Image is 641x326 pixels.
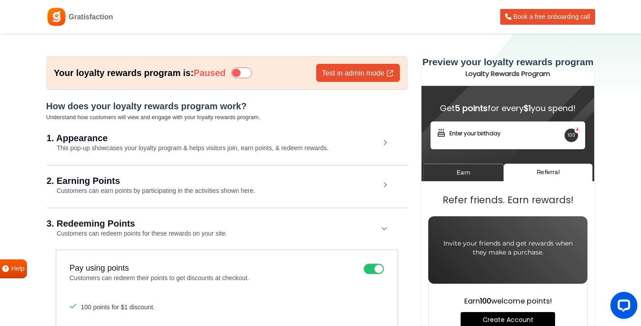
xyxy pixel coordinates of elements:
[33,301,76,307] a: Gratisfaction
[106,301,109,307] i: ♥
[34,31,67,43] strong: 5 points
[603,288,641,326] iframe: LiveChat chat widget
[59,225,70,235] strong: 100
[70,263,359,273] h3: Pay using points
[0,295,173,313] p: Made with by
[115,301,141,307] a: Apps Mav
[47,230,227,237] small: Customers can redeem points for these rewards on your site.
[40,241,134,256] a: Create Account
[2,93,83,110] a: Earn
[83,93,171,110] a: Referral
[70,273,359,294] p: Customers can redeem their points to get discounts at checkout.
[46,7,67,27] img: Gratisfaction
[316,64,400,82] a: Test in admin mode
[46,101,408,112] h5: How does your loyalty rewards program work?
[54,67,226,78] h6: Your loyalty rewards program is:
[8,261,166,269] p: Already have an Account?
[7,124,166,134] h2: Refer friends. Earn rewards!
[116,261,137,268] a: Sign in
[513,13,590,20] span: Book a free onboarding call
[47,144,329,152] small: This pop-up showcases your loyalty program & helps visitors join, earn points, & redeem rewards.
[47,219,380,228] h2: 3. Redeeming Points
[103,31,110,43] strong: $1
[47,176,380,185] h2: 2. Earning Points
[11,264,25,274] span: Help
[8,226,166,234] h3: Earn welcome points!
[47,187,256,194] small: Customers can earn points by participating in the activities shown here.
[70,303,384,312] li: 100 points for $1 discount.
[500,9,595,25] a: Book a free onboarding call
[46,7,113,27] a: Gratisfaction
[193,68,225,78] strong: Paused
[69,12,113,22] span: Gratisfaction
[9,33,164,42] h4: Get for every you spend!
[47,134,380,143] h2: 1. Appearance
[421,56,595,67] h3: Preview your loyalty rewards program
[78,301,80,307] span: |
[46,114,260,121] small: Understand how customers will view and engage with your loyalty rewards program.
[21,168,153,186] p: Invite your friends and get rewards when they make a purchase.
